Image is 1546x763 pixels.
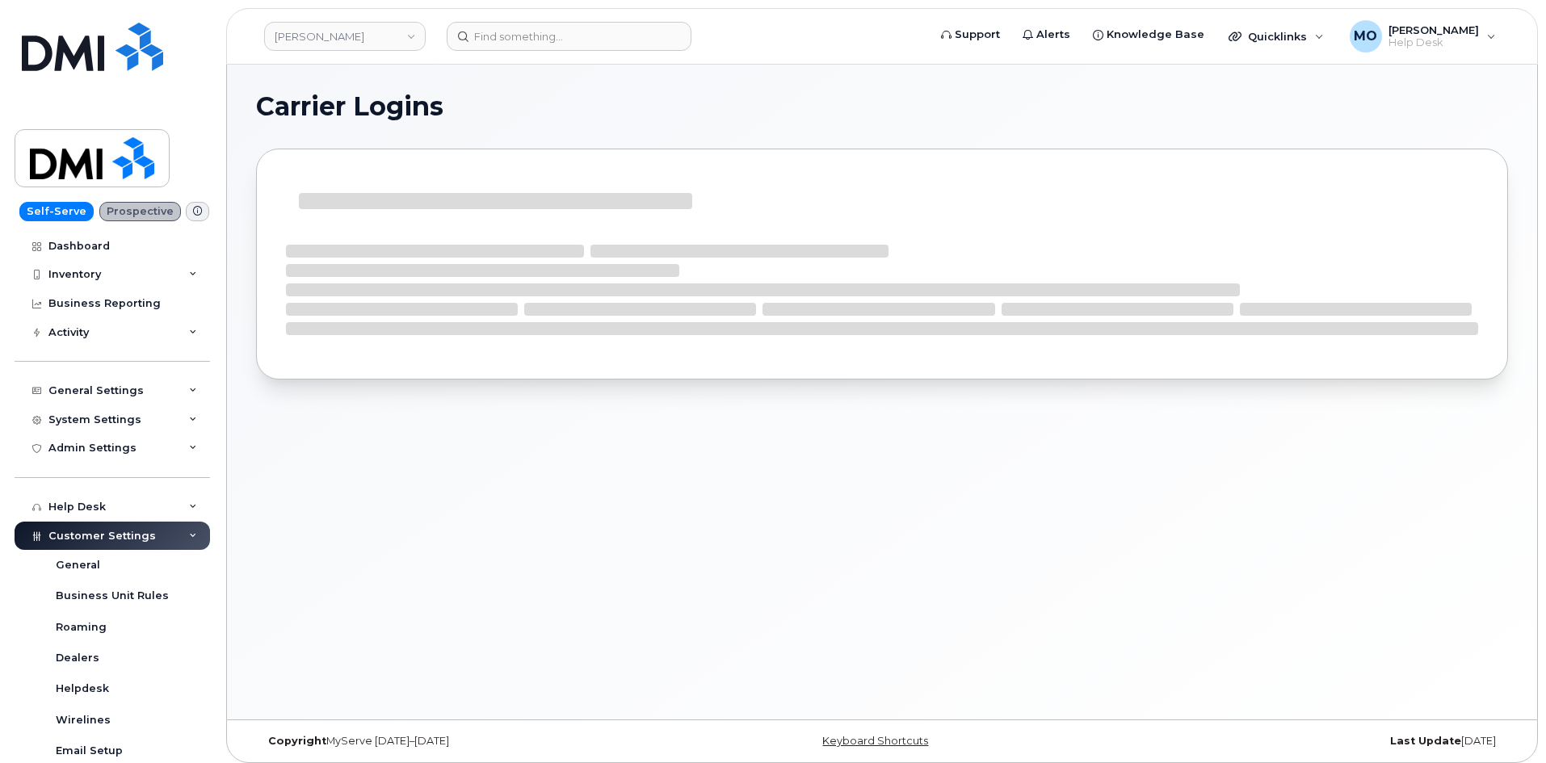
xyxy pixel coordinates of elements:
[822,735,928,747] a: Keyboard Shortcuts
[1090,735,1508,748] div: [DATE]
[268,735,326,747] strong: Copyright
[256,94,443,119] span: Carrier Logins
[256,735,674,748] div: MyServe [DATE]–[DATE]
[1390,735,1461,747] strong: Last Update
